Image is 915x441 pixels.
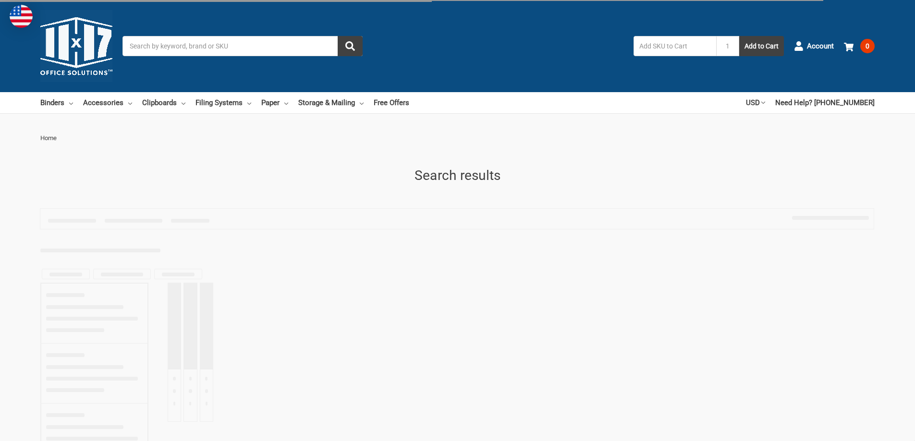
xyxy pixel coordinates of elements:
[40,10,112,82] img: 11x17z.com
[142,92,185,113] a: Clipboards
[739,36,784,56] button: Add to Cart
[40,92,73,113] a: Binders
[40,166,875,186] h1: Search results
[195,92,251,113] a: Filing Systems
[844,34,875,59] a: 0
[634,36,716,56] input: Add SKU to Cart
[122,36,363,56] input: Search by keyword, brand or SKU
[746,92,765,113] a: USD
[298,92,364,113] a: Storage & Mailing
[10,5,33,28] img: duty and tax information for United States
[374,92,409,113] a: Free Offers
[794,34,834,59] a: Account
[83,92,132,113] a: Accessories
[261,92,288,113] a: Paper
[860,39,875,53] span: 0
[807,41,834,52] span: Account
[775,92,875,113] a: Need Help? [PHONE_NUMBER]
[40,134,57,142] span: Home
